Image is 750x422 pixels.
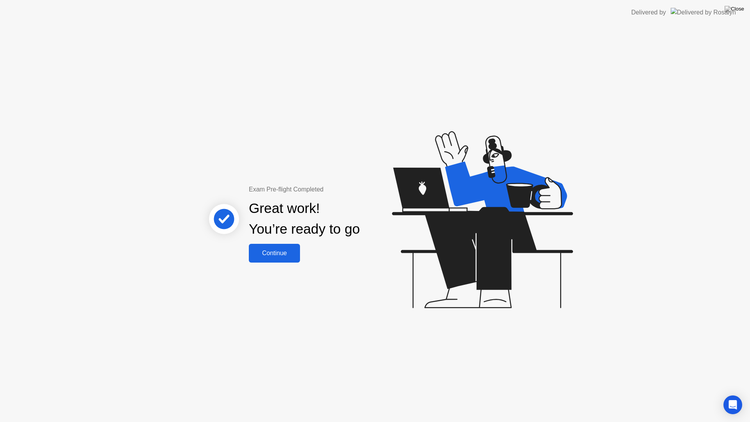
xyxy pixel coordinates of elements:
div: Delivered by [631,8,666,17]
img: Delivered by Rosalyn [671,8,736,17]
img: Close [725,6,744,12]
div: Open Intercom Messenger [723,395,742,414]
div: Continue [251,250,298,257]
div: Great work! You’re ready to go [249,198,360,240]
div: Exam Pre-flight Completed [249,185,410,194]
button: Continue [249,244,300,263]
